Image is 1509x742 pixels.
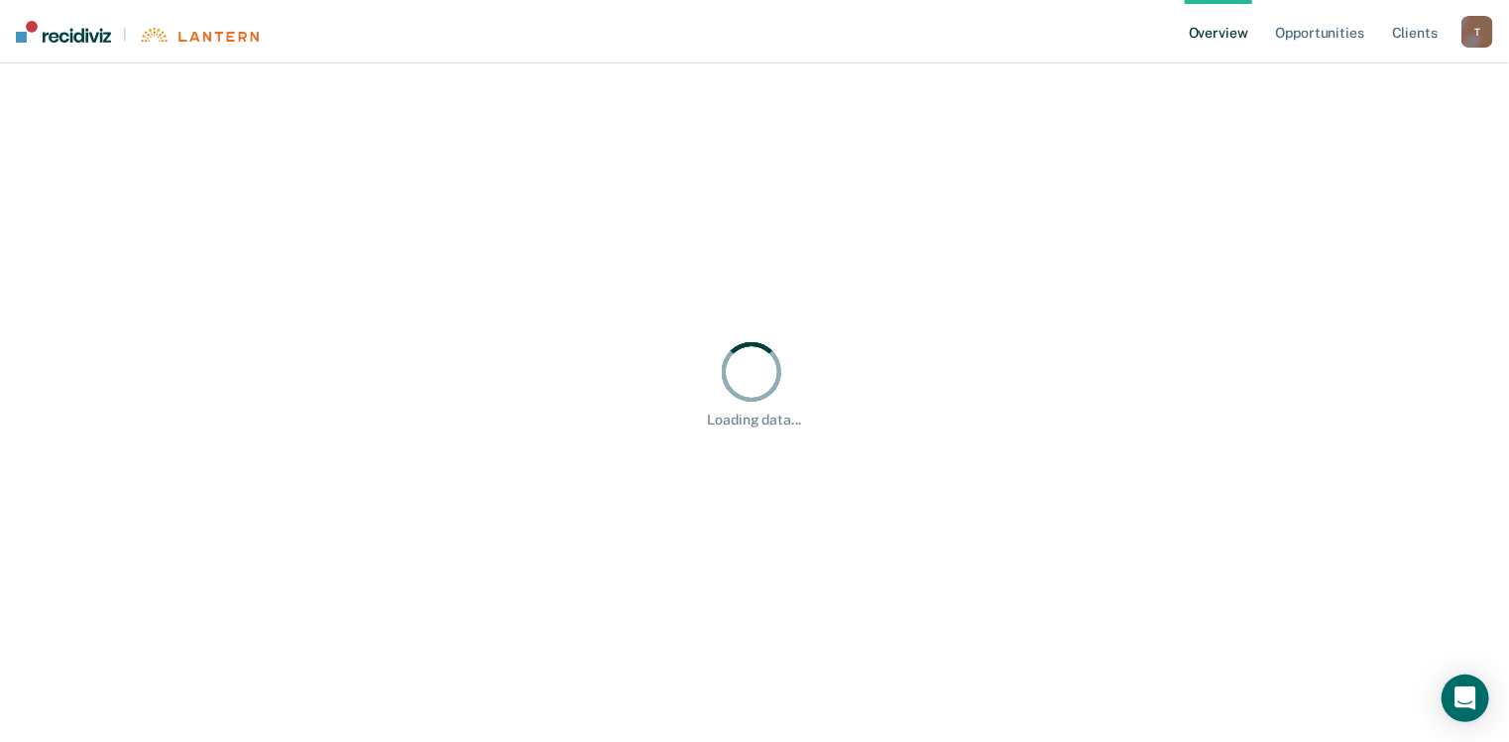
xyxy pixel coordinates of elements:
div: Loading data... [708,412,802,429]
a: | [16,21,259,43]
img: Recidiviz [16,21,111,43]
span: | [111,26,139,43]
div: Open Intercom Messenger [1442,675,1489,722]
img: Lantern [139,28,259,43]
button: T [1461,16,1493,48]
